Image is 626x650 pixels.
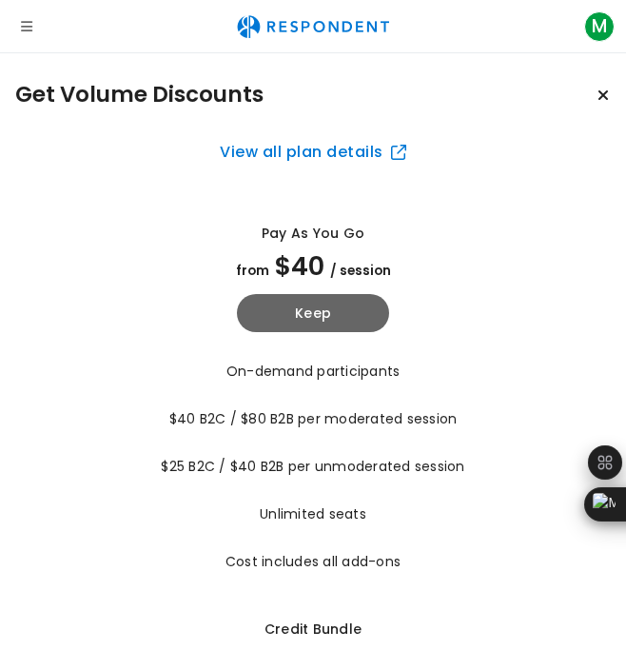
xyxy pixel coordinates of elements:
[262,224,364,244] div: Pay as you go
[161,347,464,395] dd: On-demand participants
[584,11,615,42] span: M
[161,490,464,538] dd: Unlimited seats
[584,76,622,114] button: Keep current plan
[161,395,464,443] dd: $40 B2C / $80 B2B per moderated session
[236,262,269,280] span: from
[8,8,46,46] button: Open navigation
[161,443,464,490] dd: $25 B2C / $40 B2B per unmoderated session
[275,248,324,284] span: $40
[580,10,618,44] button: M
[330,262,391,280] span: / session
[161,538,464,585] dd: Cost includes all add-ons
[264,620,362,640] div: Credit Bundle
[237,294,389,332] button: Keep current yearly payg plan
[225,9,401,45] img: respondent-logo.png
[204,129,422,174] button: View all plan details
[15,82,264,108] h1: Get Volume Discounts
